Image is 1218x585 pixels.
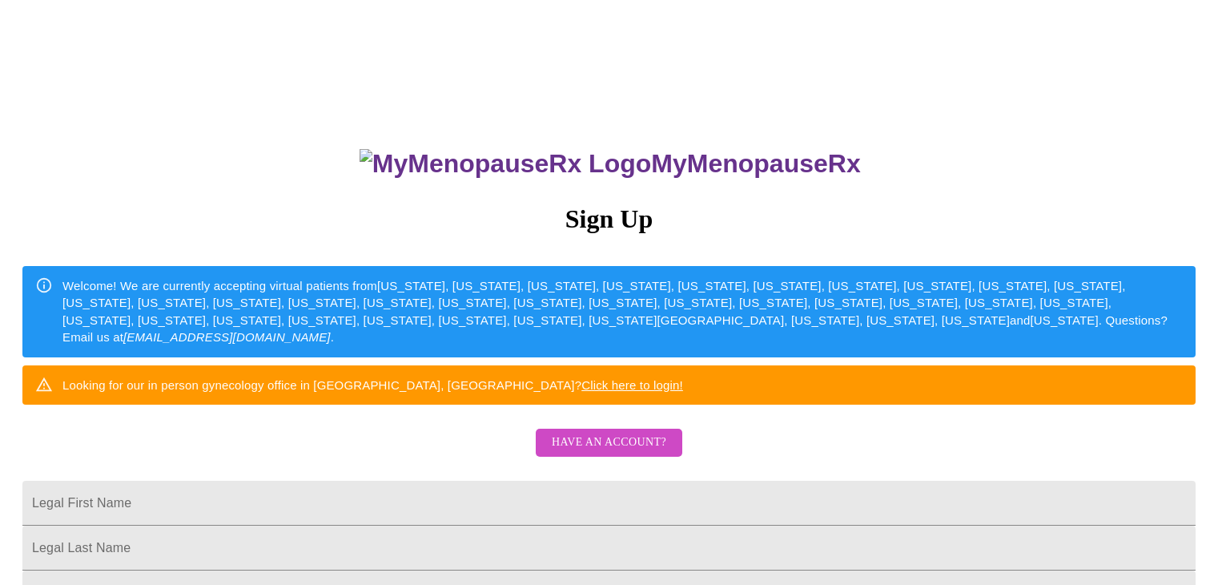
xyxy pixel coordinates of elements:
[62,271,1183,353] div: Welcome! We are currently accepting virtual patients from [US_STATE], [US_STATE], [US_STATE], [US...
[536,429,682,457] button: Have an account?
[532,446,686,460] a: Have an account?
[360,149,651,179] img: MyMenopauseRx Logo
[62,370,683,400] div: Looking for our in person gynecology office in [GEOGRAPHIC_DATA], [GEOGRAPHIC_DATA]?
[123,330,331,344] em: [EMAIL_ADDRESS][DOMAIN_NAME]
[552,433,666,453] span: Have an account?
[581,378,683,392] a: Click here to login!
[22,204,1196,234] h3: Sign Up
[25,149,1196,179] h3: MyMenopauseRx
